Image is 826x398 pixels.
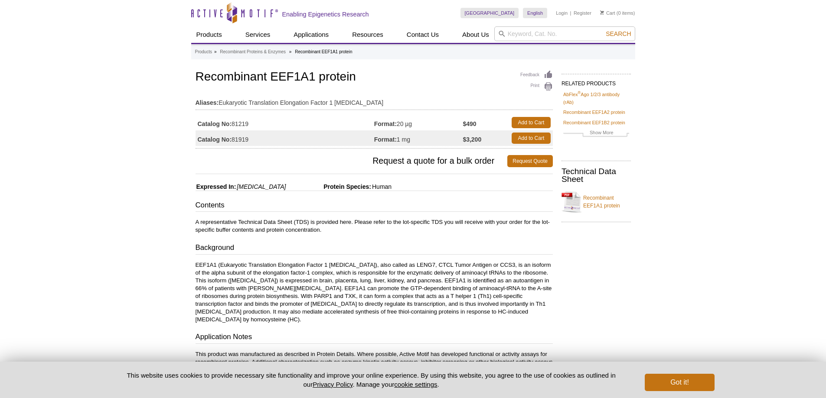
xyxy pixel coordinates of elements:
a: Add to Cart [512,133,551,144]
input: Keyword, Cat. No. [494,26,635,41]
li: » [289,49,292,54]
button: Search [603,30,633,38]
a: Privacy Policy [313,381,353,388]
a: Products [191,26,227,43]
h2: RELATED PRODUCTS [562,74,631,89]
span: Search [606,30,631,37]
a: English [523,8,547,18]
span: Human [371,183,392,190]
a: Login [556,10,568,16]
h3: Contents [196,200,553,212]
a: Recombinant EEF1A2 protein [563,108,625,116]
h1: Recombinant EEF1A1 protein [196,70,553,85]
a: [GEOGRAPHIC_DATA] [460,8,519,18]
a: Request Quote [507,155,553,167]
a: Register [574,10,591,16]
a: AbFlex®Ago 1/2/3 antibody (rAb) [563,91,629,106]
strong: Aliases: [196,99,219,107]
td: 81919 [196,130,374,146]
td: 1 mg [374,130,463,146]
a: About Us [457,26,494,43]
a: Recombinant Proteins & Enzymes [220,48,286,56]
p: A representative Technical Data Sheet (TDS) is provided here. Please refer to the lot-specific TD... [196,218,553,234]
strong: Format: [374,136,397,143]
p: This website uses cookies to provide necessary site functionality and improve your online experie... [112,371,631,389]
p: This product was manufactured as described in Protein Details. Where possible, Active Motif has d... [196,350,553,374]
sup: ® [578,91,581,95]
strong: Catalog No: [198,120,232,128]
a: Recombinant EEF1A1 protein [562,189,631,215]
a: Applications [288,26,334,43]
a: Print [520,82,553,91]
img: Your Cart [600,10,604,15]
button: Got it! [645,374,714,391]
a: Cart [600,10,615,16]
li: » [214,49,217,54]
a: Products [195,48,212,56]
span: Protein Species: [287,183,371,190]
a: Contact Us [402,26,444,43]
td: 20 µg [374,115,463,130]
li: Recombinant EEF1A1 protein [295,49,352,54]
li: (0 items) [600,8,635,18]
h2: Enabling Epigenetics Research [282,10,369,18]
a: Add to Cart [512,117,551,128]
h3: Application Notes [196,332,553,344]
a: Recombinant EEF1B2 protein [563,119,625,126]
a: Feedback [520,70,553,80]
h2: Technical Data Sheet [562,168,631,183]
h3: Background [196,243,553,255]
i: [MEDICAL_DATA] [237,183,286,190]
a: Show More [563,129,629,139]
td: Eukaryotic Translation Elongation Factor 1 [MEDICAL_DATA] [196,94,553,107]
button: cookie settings [394,381,437,388]
strong: $3,200 [463,136,481,143]
span: Request a quote for a bulk order [196,155,508,167]
a: Services [240,26,276,43]
strong: Format: [374,120,397,128]
li: | [570,8,571,18]
a: Resources [347,26,389,43]
strong: $490 [463,120,476,128]
p: EEF1A1 (Eukaryotic Translation Elongation Factor 1 [MEDICAL_DATA]), also called as LENG7, CTCL Tu... [196,261,553,324]
span: Expressed In: [196,183,236,190]
td: 81219 [196,115,374,130]
strong: Catalog No: [198,136,232,143]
